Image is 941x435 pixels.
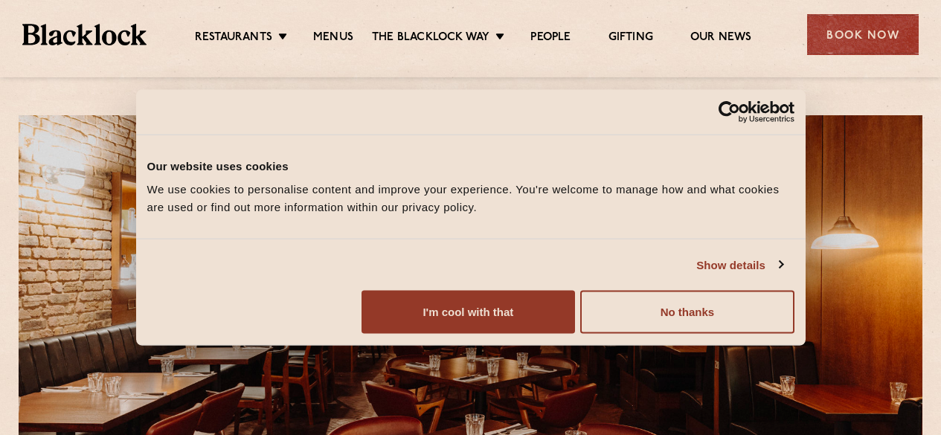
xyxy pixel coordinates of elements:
a: Gifting [608,30,653,47]
button: No thanks [580,291,794,334]
img: BL_Textured_Logo-footer-cropped.svg [22,24,147,45]
a: Menus [313,30,353,47]
a: Usercentrics Cookiebot - opens in a new window [664,100,794,123]
a: The Blacklock Way [372,30,489,47]
button: I'm cool with that [362,291,575,334]
div: Book Now [807,14,919,55]
div: Our website uses cookies [147,157,794,175]
a: Our News [690,30,752,47]
a: People [530,30,571,47]
a: Show details [696,256,783,274]
a: Restaurants [195,30,272,47]
div: We use cookies to personalise content and improve your experience. You're welcome to manage how a... [147,181,794,216]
